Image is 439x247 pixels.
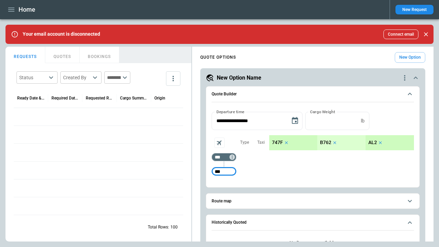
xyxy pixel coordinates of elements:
[421,27,431,42] div: dismiss
[212,86,414,102] button: Quote Builder
[395,5,434,14] button: New Request
[200,56,236,59] h4: QUOTE OPTIONS
[166,71,180,86] button: more
[19,5,35,14] h1: Home
[170,224,178,230] p: 100
[212,220,247,225] h6: Historically Quoted
[368,140,377,145] p: AL2
[154,96,165,101] div: Origin
[120,96,147,101] div: Cargo Summary
[212,167,236,176] div: Too short
[86,96,113,101] div: Requested Route
[51,96,79,101] div: Required Date & Time (UTC)
[80,47,119,63] button: BOOKINGS
[257,140,265,145] p: Taxi
[361,118,365,124] p: lb
[212,215,414,231] button: Historically Quoted
[212,193,414,209] button: Route map
[212,92,237,96] h6: Quote Builder
[310,109,335,115] label: Cargo Weight
[217,74,261,82] h5: New Option Name
[206,74,420,82] button: New Option Namequote-option-actions
[216,109,245,115] label: Departure time
[421,30,431,39] button: Close
[395,52,425,63] button: New Option
[272,140,283,145] p: 747F
[148,224,169,230] p: Total Rows:
[212,153,236,161] div: Too short
[383,30,418,39] button: Connect email
[212,199,232,203] h6: Route map
[269,135,414,150] div: scrollable content
[288,114,302,128] button: Choose date, selected date is Sep 29, 2025
[240,140,249,145] p: Type
[17,96,45,101] div: Ready Date & Time (UTC)
[5,47,45,63] button: REQUESTS
[23,31,100,37] p: Your email account is disconnected
[45,47,80,63] button: QUOTES
[63,74,91,81] div: Created By
[401,74,409,82] div: quote-option-actions
[212,112,414,179] div: Quote Builder
[214,138,225,148] span: Aircraft selection
[320,140,331,145] p: B762
[19,74,47,81] div: Status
